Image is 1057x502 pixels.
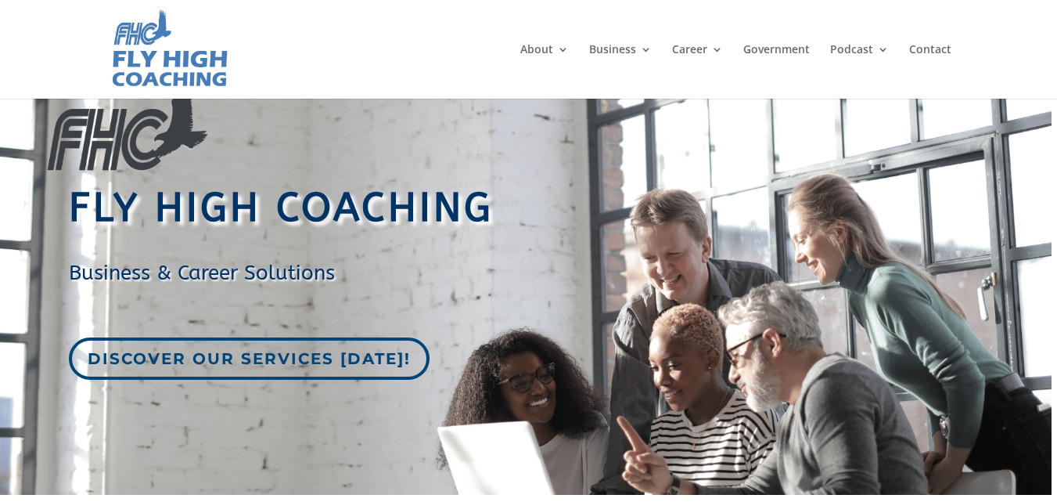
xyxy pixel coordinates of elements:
[520,44,569,99] a: About
[69,338,430,380] a: Discover our services [DATE]!
[110,8,229,91] img: Fly High Coaching
[69,185,494,231] span: Fly High Coaching
[672,44,723,99] a: Career
[743,44,810,99] a: Government
[830,44,889,99] a: Podcast
[69,261,335,285] span: Business & Career Solutions
[589,44,652,99] a: Business
[909,44,951,99] a: Contact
